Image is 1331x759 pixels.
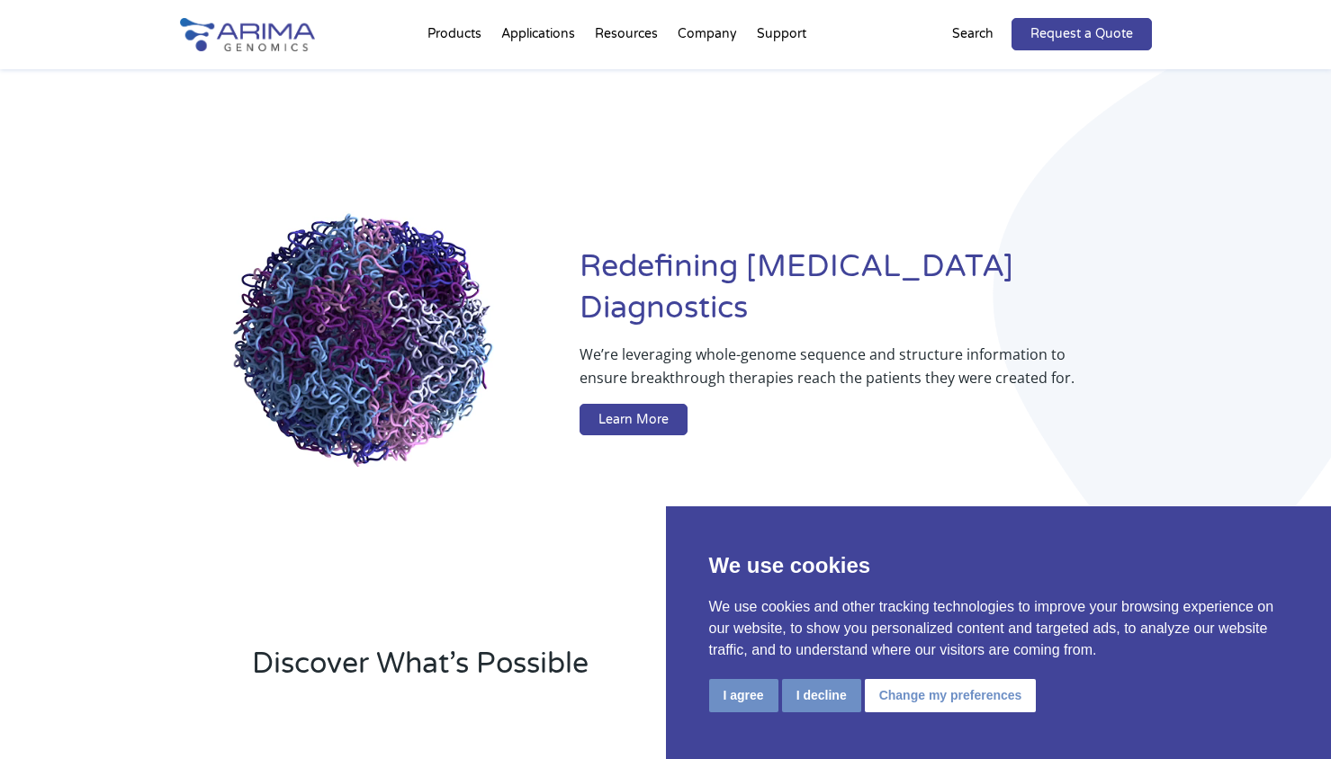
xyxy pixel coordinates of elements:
p: We’re leveraging whole-genome sequence and structure information to ensure breakthrough therapies... [580,343,1079,404]
button: I decline [782,679,861,712]
a: Learn More [580,404,688,436]
button: Change my preferences [865,679,1037,712]
p: Search [952,22,994,46]
h1: Redefining [MEDICAL_DATA] Diagnostics [580,246,1151,343]
a: Request a Quote [1012,18,1152,50]
button: I agree [709,679,778,712]
h2: Discover What’s Possible [252,644,895,698]
img: Arima-Genomics-logo [180,18,315,51]
p: We use cookies [709,549,1289,582]
p: We use cookies and other tracking technologies to improve your browsing experience on our website... [709,596,1289,661]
